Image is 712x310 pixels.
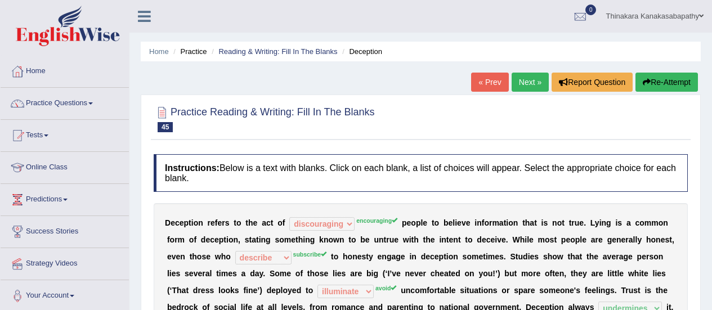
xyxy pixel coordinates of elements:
[629,235,633,244] b: a
[379,235,384,244] b: n
[331,252,334,261] b: t
[222,218,225,227] b: r
[208,218,211,227] b: r
[402,218,407,227] b: p
[205,235,210,244] b: e
[298,235,303,244] b: h
[607,235,612,244] b: g
[191,218,194,227] b: i
[158,122,173,132] span: 45
[189,269,194,278] b: e
[471,73,508,92] a: « Prev
[176,252,180,261] b: e
[449,252,454,261] b: o
[635,73,698,92] button: Re-Attempt
[619,252,624,261] b: a
[472,252,478,261] b: m
[486,235,491,244] b: c
[416,218,421,227] b: p
[584,218,586,227] b: .
[303,235,305,244] b: i
[552,218,557,227] b: n
[499,218,504,227] b: a
[167,235,170,244] b: f
[225,218,230,227] b: s
[570,235,575,244] b: o
[194,235,196,244] b: f
[420,218,423,227] b: l
[484,218,489,227] b: o
[374,235,379,244] b: u
[174,235,177,244] b: r
[348,252,353,261] b: o
[474,218,477,227] b: i
[491,235,495,244] b: e
[571,218,574,227] b: r
[637,235,642,244] b: y
[646,235,651,244] b: h
[523,252,528,261] b: d
[586,252,589,261] b: t
[253,218,258,227] b: e
[293,251,327,258] sup: subscribe
[463,252,467,261] b: s
[411,252,417,261] b: n
[512,73,549,92] a: Next »
[529,235,534,244] b: e
[591,235,595,244] b: a
[219,269,221,278] b: i
[426,235,431,244] b: h
[211,218,215,227] b: e
[431,235,435,244] b: e
[477,218,482,227] b: n
[194,218,199,227] b: o
[575,252,580,261] b: a
[423,218,427,227] b: e
[579,218,584,227] b: e
[580,235,582,244] b: l
[511,252,516,261] b: S
[271,218,274,227] b: t
[603,252,607,261] b: a
[328,235,333,244] b: o
[319,235,324,244] b: k
[248,218,253,227] b: h
[218,47,337,56] a: Reading & Writing: Fill In The Blanks
[1,184,129,212] a: Predictions
[201,252,206,261] b: s
[661,235,665,244] b: e
[154,104,375,132] h2: Practice Reading & Writing: Fill In The Blanks
[672,235,674,244] b: ,
[283,218,285,227] b: f
[1,88,129,116] a: Practice Questions
[598,235,603,244] b: e
[291,235,295,244] b: e
[352,252,357,261] b: n
[626,218,631,227] b: a
[561,235,566,244] b: p
[669,235,672,244] b: t
[646,252,649,261] b: r
[575,218,580,227] b: u
[538,235,545,244] b: m
[520,235,525,244] b: h
[635,218,640,227] b: c
[339,46,382,57] li: Deception
[357,252,362,261] b: e
[205,269,210,278] b: a
[552,252,557,261] b: o
[154,154,688,192] h4: Below is a text with blanks. Click on each blank, a list of choices will appear. Select the appro...
[594,252,598,261] b: e
[483,252,486,261] b: t
[527,235,529,244] b: l
[466,218,471,227] b: e
[411,235,414,244] b: t
[548,252,553,261] b: h
[229,235,234,244] b: o
[165,163,220,173] b: Instructions:
[194,269,198,278] b: v
[407,218,411,227] b: e
[554,235,557,244] b: t
[557,252,563,261] b: w
[432,218,435,227] b: t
